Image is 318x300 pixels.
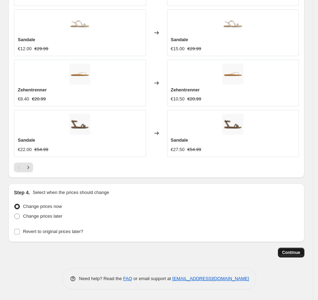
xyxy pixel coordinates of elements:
span: Sandale [171,37,188,42]
img: 2294863_H1_80x.jpg [69,13,90,34]
span: Zehentrenner [171,87,200,92]
div: €22.00 [18,146,32,153]
button: Next [23,163,33,172]
strike: €29.99 [35,45,48,52]
nav: Pagination [14,163,33,172]
strike: €20.99 [32,96,46,103]
img: 1930875_H1_80x.jpg [222,114,243,135]
strike: €29.99 [187,45,201,52]
div: €8.40 [18,96,29,103]
strike: €20.99 [187,96,201,103]
span: Continue [282,250,300,255]
span: Change prices later [23,213,62,219]
img: 2395635_H1_80x.jpg [69,63,90,84]
div: €12.00 [18,45,32,52]
img: 2395635_H1_80x.jpg [222,63,243,84]
button: Continue [278,248,304,257]
span: Need help? Read the [79,276,123,281]
div: €15.00 [171,45,185,52]
a: FAQ [123,276,132,281]
h2: Step 4. [14,189,30,196]
span: Sandale [18,37,35,42]
img: 2294863_H1_80x.jpg [222,13,243,34]
div: €27.50 [171,146,185,153]
span: Sandale [171,137,188,143]
a: [EMAIL_ADDRESS][DOMAIN_NAME] [172,276,249,281]
span: Change prices now [23,204,62,209]
span: Revert to original prices later? [23,229,83,234]
div: €10.50 [171,96,185,103]
p: Select when the prices should change [33,189,109,196]
strike: €54.99 [35,146,48,153]
span: Sandale [18,137,35,143]
span: Zehentrenner [18,87,47,92]
strike: €54.99 [187,146,201,153]
img: 1930875_H1_80x.jpg [69,114,90,135]
span: or email support at [132,276,172,281]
